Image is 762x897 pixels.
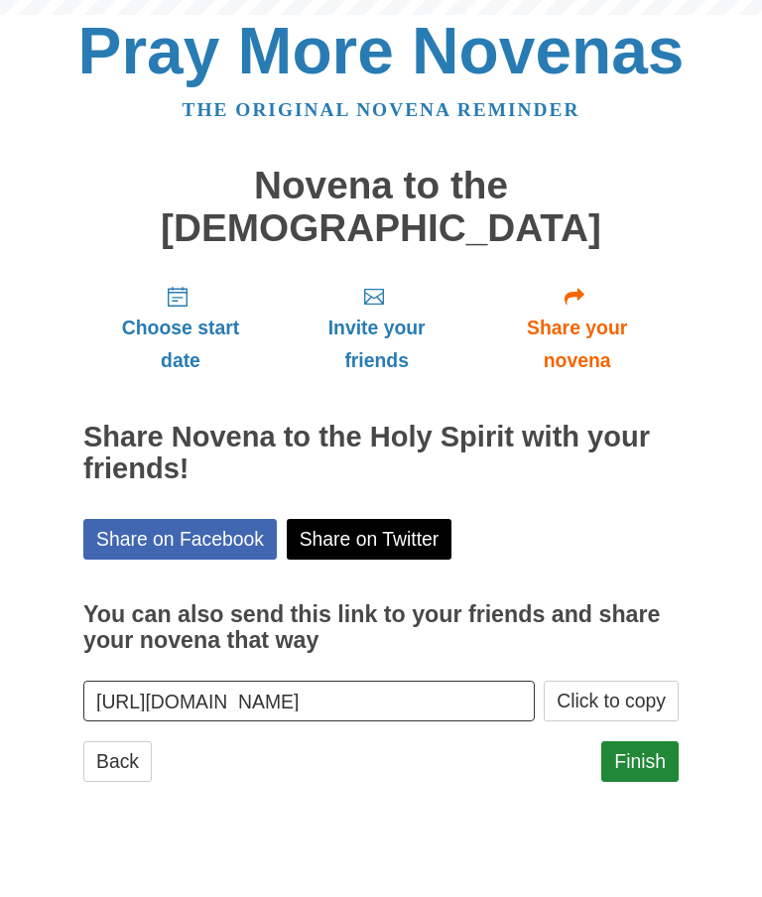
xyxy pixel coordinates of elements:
[298,312,455,377] span: Invite your friends
[495,312,659,377] span: Share your novena
[287,519,452,560] a: Share on Twitter
[83,165,679,249] h1: Novena to the [DEMOGRAPHIC_DATA]
[278,269,475,387] a: Invite your friends
[475,269,679,387] a: Share your novena
[103,312,258,377] span: Choose start date
[601,741,679,782] a: Finish
[83,269,278,387] a: Choose start date
[83,602,679,653] h3: You can also send this link to your friends and share your novena that way
[83,519,277,560] a: Share on Facebook
[83,741,152,782] a: Back
[183,99,580,120] a: The original novena reminder
[83,422,679,485] h2: Share Novena to the Holy Spirit with your friends!
[544,681,679,721] button: Click to copy
[78,14,685,87] a: Pray More Novenas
